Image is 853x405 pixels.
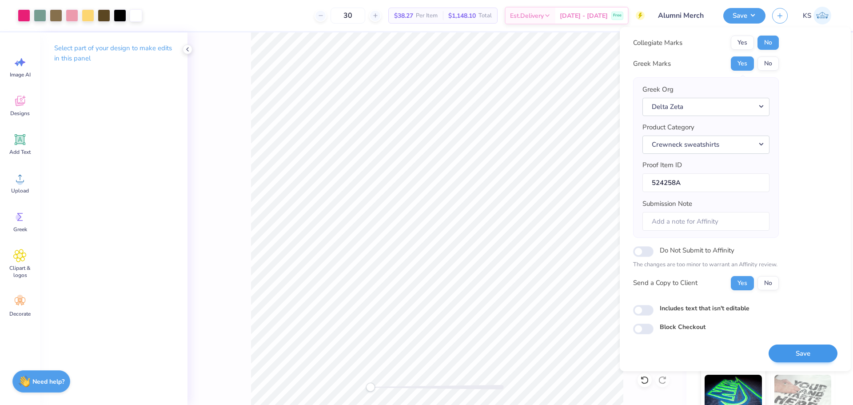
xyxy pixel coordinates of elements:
[9,310,31,317] span: Decorate
[769,345,837,363] button: Save
[799,7,835,24] a: KS
[660,304,749,313] label: Includes text that isn't editable
[642,136,769,154] button: Crewneck sweatshirts
[366,383,375,392] div: Accessibility label
[731,56,754,71] button: Yes
[642,98,769,116] button: Delta Zeta
[642,84,674,95] label: Greek Org
[331,8,365,24] input: – –
[32,377,64,386] strong: Need help?
[633,59,671,69] div: Greek Marks
[10,71,31,78] span: Image AI
[54,43,173,64] p: Select part of your design to make edits in this panel
[651,7,717,24] input: Untitled Design
[813,7,831,24] img: Kath Sales
[478,11,492,20] span: Total
[394,11,413,20] span: $38.27
[633,38,682,48] div: Collegiate Marks
[10,110,30,117] span: Designs
[642,212,769,231] input: Add a note for Affinity
[803,11,811,21] span: KS
[731,36,754,50] button: Yes
[642,199,692,209] label: Submission Note
[416,11,438,20] span: Per Item
[510,11,544,20] span: Est. Delivery
[660,245,734,256] label: Do Not Submit to Affinity
[448,11,476,20] span: $1,148.10
[723,8,765,24] button: Save
[560,11,608,20] span: [DATE] - [DATE]
[660,322,706,332] label: Block Checkout
[9,148,31,156] span: Add Text
[757,36,779,50] button: No
[757,276,779,290] button: No
[11,187,29,194] span: Upload
[633,278,698,288] div: Send a Copy to Client
[642,122,694,132] label: Product Category
[642,160,682,170] label: Proof Item ID
[633,261,779,269] p: The changes are too minor to warrant an Affinity review.
[757,56,779,71] button: No
[613,12,622,19] span: Free
[5,265,35,279] span: Clipart & logos
[731,276,754,290] button: Yes
[13,226,27,233] span: Greek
